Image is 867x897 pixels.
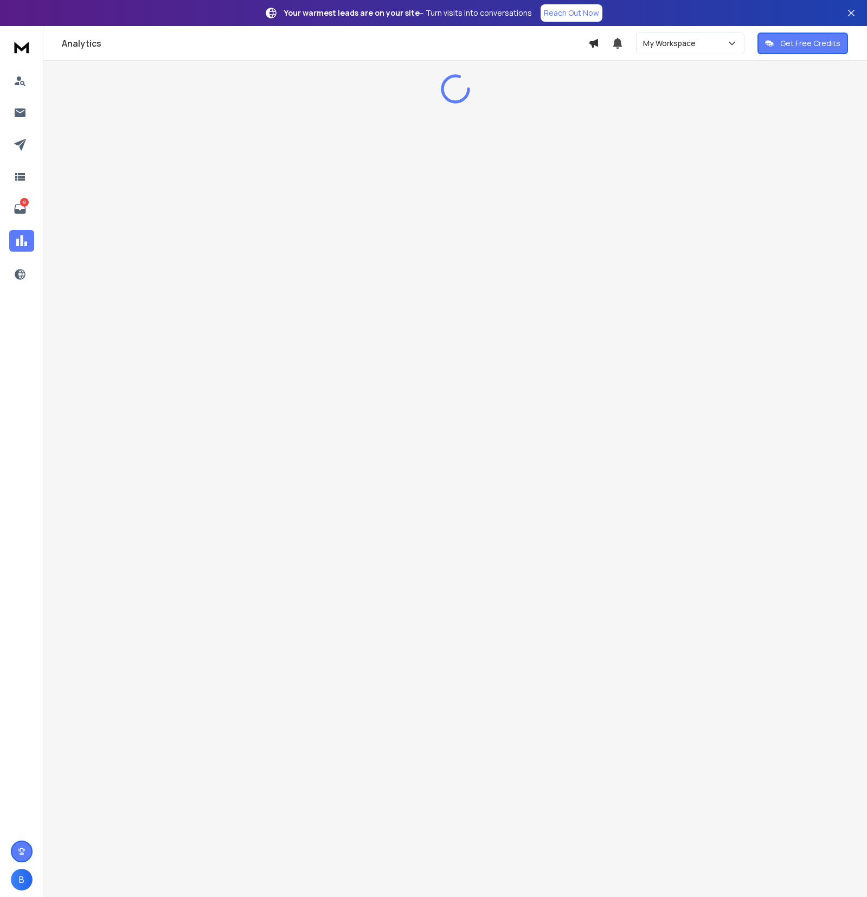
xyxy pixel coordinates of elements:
[757,33,848,54] button: Get Free Credits
[62,37,588,50] h1: Analytics
[643,38,700,49] p: My Workspace
[544,8,599,18] p: Reach Out Now
[284,8,532,18] p: – Turn visits into conversations
[11,37,33,57] img: logo
[780,38,840,49] p: Get Free Credits
[20,198,29,207] p: 8
[11,869,33,890] button: B
[9,198,31,220] a: 8
[541,4,602,22] a: Reach Out Now
[284,8,420,18] strong: Your warmest leads are on your site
